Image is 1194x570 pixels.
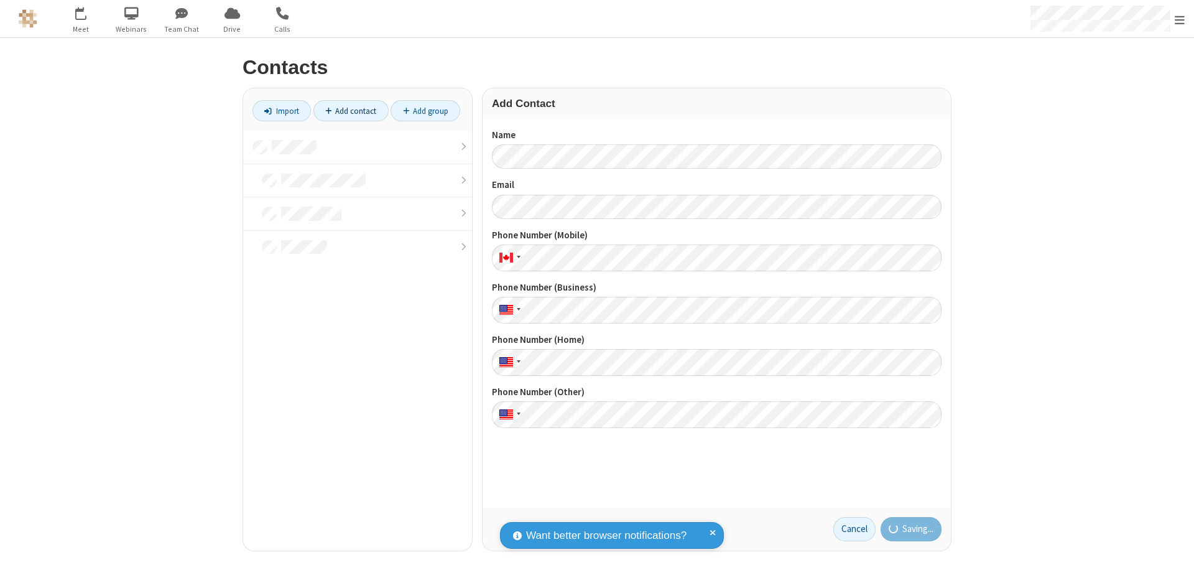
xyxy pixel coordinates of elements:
[209,24,256,35] span: Drive
[492,401,524,428] div: United States: + 1
[492,228,942,243] label: Phone Number (Mobile)
[1163,538,1185,561] iframe: Chat
[259,24,306,35] span: Calls
[492,281,942,295] label: Phone Number (Business)
[492,128,942,142] label: Name
[492,98,942,110] h3: Add Contact
[492,349,524,376] div: United States: + 1
[58,24,104,35] span: Meet
[526,528,687,544] span: Want better browser notifications?
[492,385,942,399] label: Phone Number (Other)
[313,100,389,121] a: Add contact
[833,517,876,542] a: Cancel
[881,517,942,542] button: Saving...
[902,522,933,536] span: Saving...
[84,7,92,16] div: 1
[492,297,524,324] div: United States: + 1
[252,100,311,121] a: Import
[159,24,205,35] span: Team Chat
[492,333,942,347] label: Phone Number (Home)
[243,57,951,78] h2: Contacts
[108,24,155,35] span: Webinars
[492,178,942,192] label: Email
[492,245,524,271] div: Canada: + 1
[391,100,460,121] a: Add group
[19,9,37,28] img: QA Selenium DO NOT DELETE OR CHANGE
